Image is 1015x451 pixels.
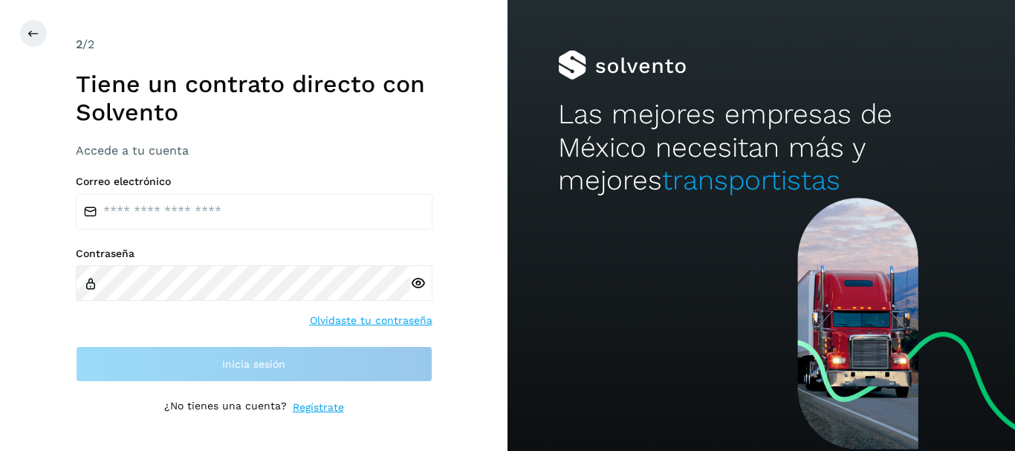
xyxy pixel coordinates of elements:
span: transportistas [662,164,840,196]
label: Contraseña [76,247,432,260]
h3: Accede a tu cuenta [76,143,432,158]
a: Olvidaste tu contraseña [310,313,432,328]
span: 2 [76,37,82,51]
h1: Tiene un contrato directo con Solvento [76,70,432,127]
span: Inicia sesión [222,359,285,369]
button: Inicia sesión [76,346,432,382]
h2: Las mejores empresas de México necesitan más y mejores [558,98,964,197]
p: ¿No tienes una cuenta? [164,400,287,415]
a: Regístrate [293,400,344,415]
label: Correo electrónico [76,175,432,188]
